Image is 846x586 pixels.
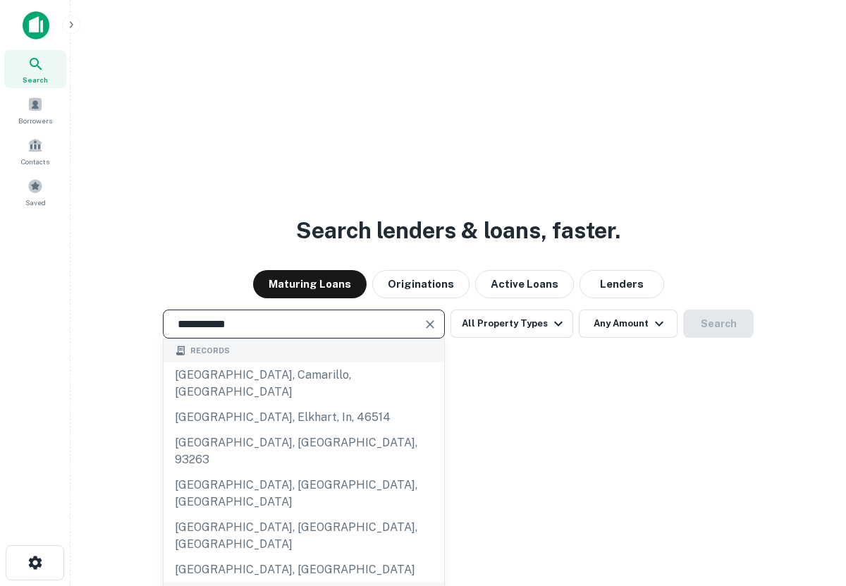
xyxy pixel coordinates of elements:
[775,473,846,541] iframe: Chat Widget
[164,515,444,557] div: [GEOGRAPHIC_DATA], [GEOGRAPHIC_DATA], [GEOGRAPHIC_DATA]
[579,310,678,338] button: Any Amount
[21,156,49,167] span: Contacts
[164,362,444,405] div: [GEOGRAPHIC_DATA], camarillo, [GEOGRAPHIC_DATA]
[450,310,573,338] button: All Property Types
[4,132,66,170] a: Contacts
[296,214,620,248] h3: Search lenders & loans, faster.
[164,405,444,430] div: [GEOGRAPHIC_DATA], elkhart, in, 46514
[253,270,367,298] button: Maturing Loans
[164,472,444,515] div: [GEOGRAPHIC_DATA], [GEOGRAPHIC_DATA], [GEOGRAPHIC_DATA]
[23,74,48,85] span: Search
[164,430,444,472] div: [GEOGRAPHIC_DATA], [GEOGRAPHIC_DATA], 93263
[25,197,46,208] span: Saved
[475,270,574,298] button: Active Loans
[23,11,49,39] img: capitalize-icon.png
[4,173,66,211] a: Saved
[190,345,230,357] span: Records
[4,91,66,129] a: Borrowers
[18,115,52,126] span: Borrowers
[164,557,444,582] div: [GEOGRAPHIC_DATA], [GEOGRAPHIC_DATA]
[372,270,470,298] button: Originations
[4,50,66,88] a: Search
[580,270,664,298] button: Lenders
[420,315,440,334] button: Clear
